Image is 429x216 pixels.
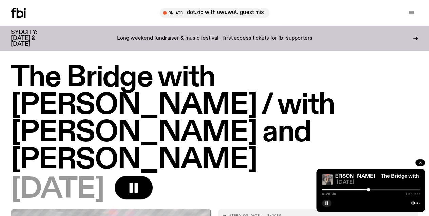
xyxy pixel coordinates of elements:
[117,35,312,42] p: Long weekend fundraiser & music festival - first access tickets for fbi supporters
[11,176,104,203] span: [DATE]
[405,192,420,196] span: 1:00:00
[173,174,375,179] a: The Bridge with [PERSON_NAME] / with [PERSON_NAME] and [PERSON_NAME]
[337,180,420,185] span: [DATE]
[11,64,418,174] h1: The Bridge with [PERSON_NAME] / with [PERSON_NAME] and [PERSON_NAME]
[11,30,54,47] h3: SYDCITY: [DATE] & [DATE]
[160,8,269,18] button: On Airdot.zip with uwuwuU guest mix
[322,192,336,196] span: 0:28:35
